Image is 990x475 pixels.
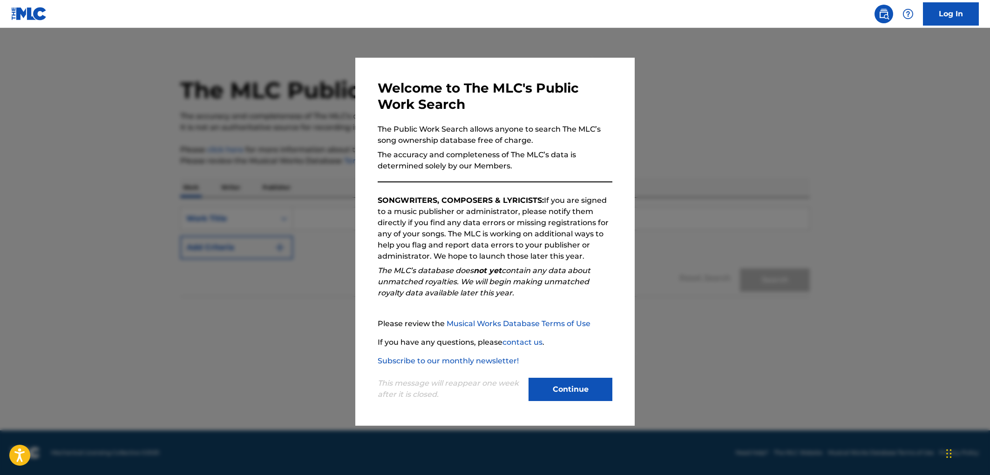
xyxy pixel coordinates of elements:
[447,319,590,328] a: Musical Works Database Terms of Use
[474,266,502,275] strong: not yet
[878,8,889,20] img: search
[378,266,590,297] em: The MLC’s database does contain any data about unmatched royalties. We will begin making unmatche...
[378,356,519,365] a: Subscribe to our monthly newsletter!
[529,378,612,401] button: Continue
[378,149,612,172] p: The accuracy and completeness of The MLC’s data is determined solely by our Members.
[946,440,952,468] div: Ziehen
[902,8,914,20] img: help
[923,2,979,26] a: Log In
[378,318,612,329] p: Please review the
[378,124,612,146] p: The Public Work Search allows anyone to search The MLC’s song ownership database free of charge.
[502,338,542,347] a: contact us
[378,378,523,400] p: This message will reappear one week after it is closed.
[11,7,47,20] img: MLC Logo
[378,195,612,262] p: If you are signed to a music publisher or administrator, please notify them directly if you find ...
[875,5,893,23] a: Public Search
[899,5,917,23] div: Help
[378,80,612,113] h3: Welcome to The MLC's Public Work Search
[943,430,990,475] iframe: Chat Widget
[378,196,544,205] strong: SONGWRITERS, COMPOSERS & LYRICISTS:
[378,337,612,348] p: If you have any questions, please .
[943,430,990,475] div: Chat-Widget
